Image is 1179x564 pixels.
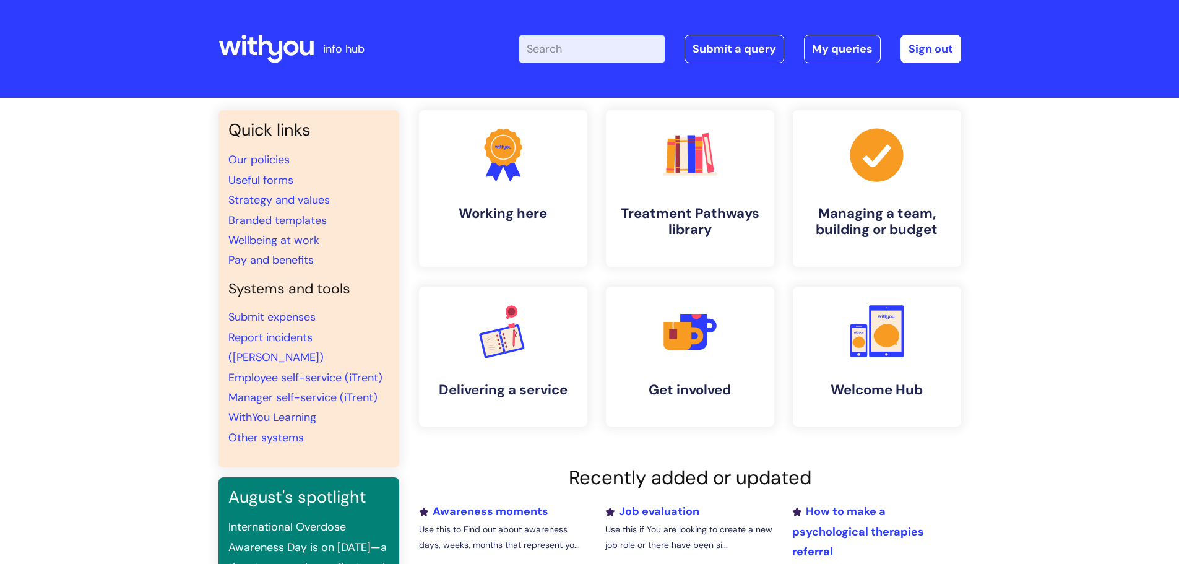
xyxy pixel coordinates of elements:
[228,430,304,445] a: Other systems
[228,253,314,267] a: Pay and benefits
[803,382,951,398] h4: Welcome Hub
[228,152,290,167] a: Our policies
[900,35,961,63] a: Sign out
[228,390,378,405] a: Manager self-service (iTrent)
[606,287,774,427] a: Get involved
[419,466,961,489] h2: Recently added or updated
[419,504,548,519] a: Awareness moments
[605,522,774,553] p: Use this if You are looking to create a new job role or there have been si...
[519,35,961,63] div: | -
[793,287,961,427] a: Welcome Hub
[793,110,961,267] a: Managing a team, building or budget
[606,110,774,267] a: Treatment Pathways library
[228,330,324,365] a: Report incidents ([PERSON_NAME])
[323,39,365,59] p: info hub
[605,504,699,519] a: Job evaluation
[228,193,330,207] a: Strategy and values
[803,206,951,238] h4: Managing a team, building or budget
[429,206,577,222] h4: Working here
[429,382,577,398] h4: Delivering a service
[228,410,316,425] a: WithYou Learning
[419,110,587,267] a: Working here
[519,35,665,63] input: Search
[685,35,784,63] a: Submit a query
[228,280,389,298] h4: Systems and tools
[228,213,327,228] a: Branded templates
[616,382,764,398] h4: Get involved
[228,310,316,324] a: Submit expenses
[228,173,293,188] a: Useful forms
[228,370,382,385] a: Employee self-service (iTrent)
[419,522,587,553] p: Use this to Find out about awareness days, weeks, months that represent yo...
[616,206,764,238] h4: Treatment Pathways library
[804,35,881,63] a: My queries
[228,120,389,140] h3: Quick links
[419,287,587,427] a: Delivering a service
[228,233,319,248] a: Wellbeing at work
[228,487,389,507] h3: August's spotlight
[792,504,924,559] a: How to make a psychological therapies referral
